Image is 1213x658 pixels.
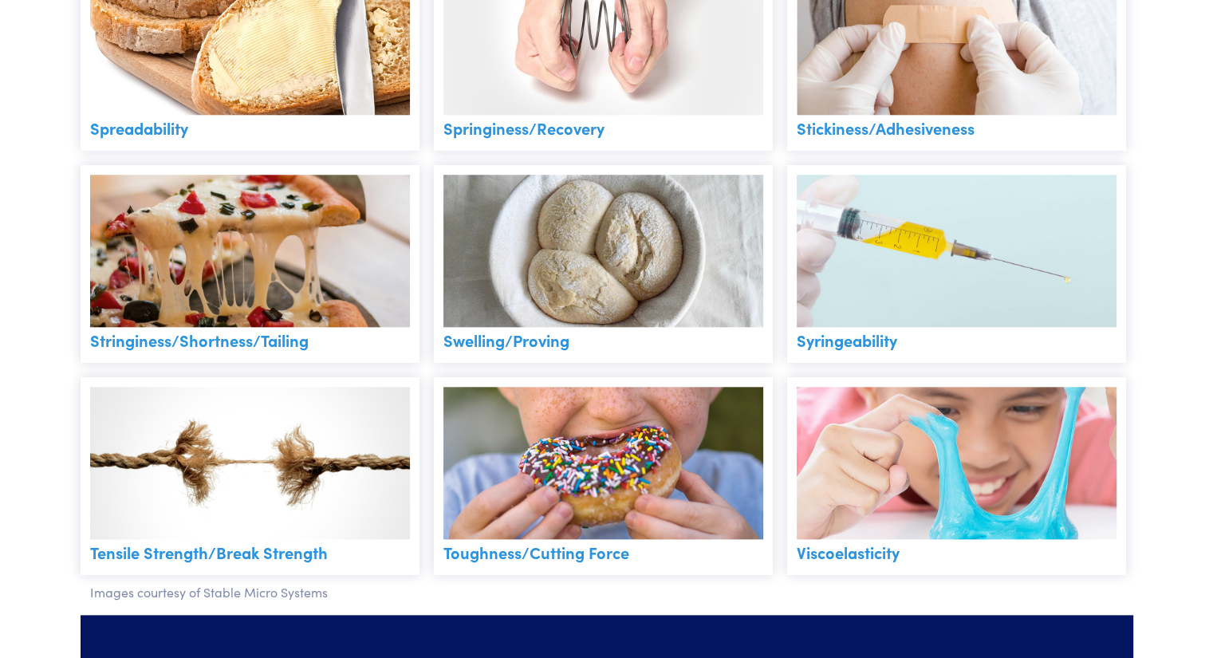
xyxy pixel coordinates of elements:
[797,116,975,139] a: Stickiness/Adhesiveness
[90,116,188,139] a: Spreadability
[797,387,1117,539] img: viscoelasticity.jpg
[797,329,897,351] a: Syringeability
[90,541,328,563] a: Tensile Strength/Break Strength
[443,541,629,563] a: Toughness/Cutting Force
[90,329,309,351] a: Stringiness/Shortness/Tailing
[90,175,410,327] img: stringiness-shortness-tailing.jpg
[797,175,1117,327] img: syringeability.jpg
[90,387,410,539] img: tensile-strength-break-strength.jpg
[443,175,763,327] img: swelling-proving.jpg
[443,329,569,351] a: Swelling/Proving
[90,582,1105,603] p: Images courtesy of Stable Micro Systems
[797,541,900,563] a: Viscoelasticity
[443,116,605,139] a: Springiness/Recovery
[443,387,763,539] img: toughness-cutting-force.jpg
